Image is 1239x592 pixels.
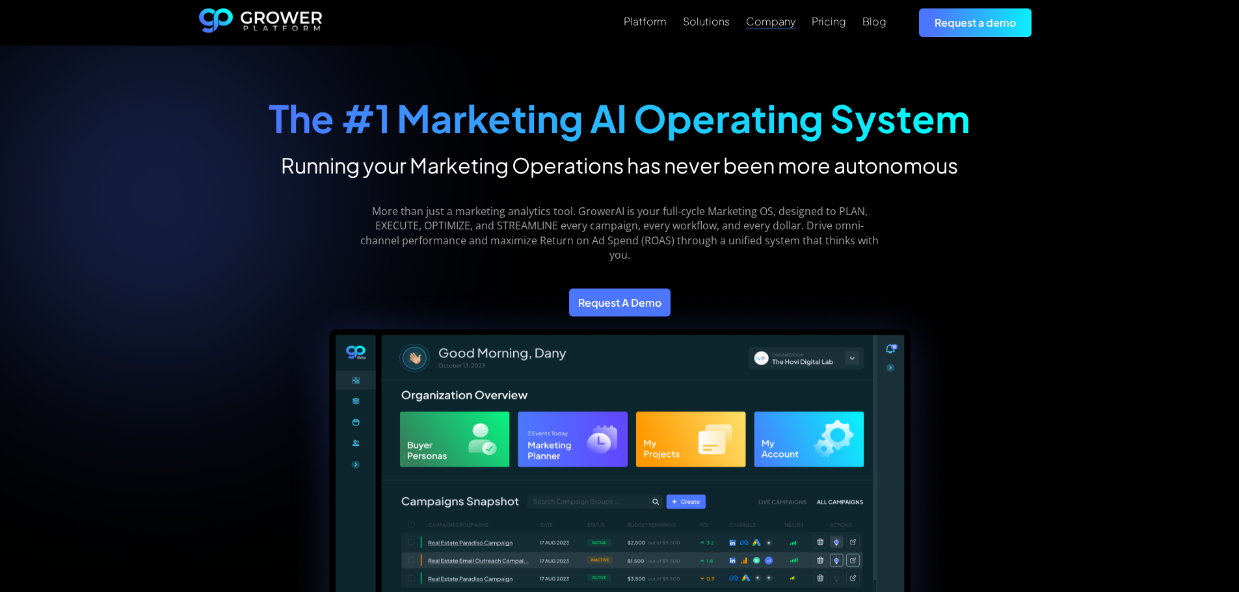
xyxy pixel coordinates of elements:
a: Company [746,14,795,29]
strong: The #1 Marketing AI Operating System [269,94,970,142]
a: Pricing [812,14,846,29]
p: More than just a marketing analytics tool. GrowerAI is your full-cycle Marketing OS, designed to ... [358,204,881,263]
div: Pricing [812,15,846,27]
div: Blog [862,15,886,27]
a: Solutions [683,14,730,29]
a: home [199,8,323,37]
h2: Running your Marketing Operations has never been more autonomous [269,152,970,178]
div: Platform [624,15,667,27]
div: Solutions [683,15,730,27]
a: Request a demo [919,8,1032,36]
a: Platform [624,14,667,29]
a: Blog [862,14,886,29]
a: Request A Demo [569,289,671,316]
div: Company [746,15,795,27]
